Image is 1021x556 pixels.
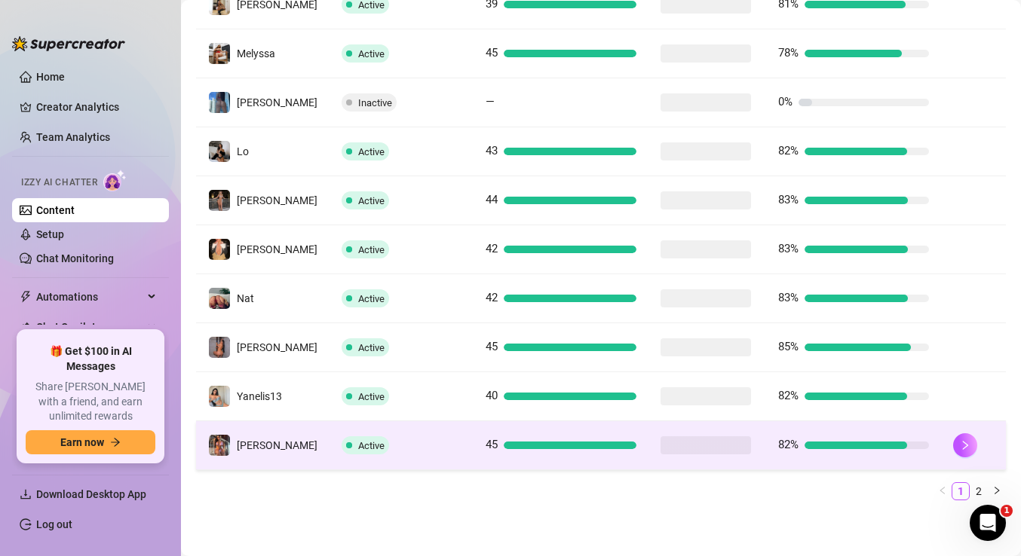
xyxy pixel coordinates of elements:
[209,92,230,113] img: Veronica
[778,193,799,206] span: 83%
[36,71,65,83] a: Home
[237,145,249,157] span: Lo
[486,438,498,451] span: 45
[778,46,799,60] span: 78%
[358,440,385,451] span: Active
[237,292,254,304] span: Nat
[778,340,799,353] span: 85%
[778,291,799,304] span: 83%
[952,483,969,499] a: 1
[486,242,498,255] span: 42
[486,389,498,402] span: 40
[486,95,495,108] span: —
[209,190,230,211] img: Claudia
[358,97,392,108] span: Inactive
[988,482,1006,500] li: Next Page
[36,518,72,530] a: Log out
[358,146,385,157] span: Active
[237,390,282,402] span: Yanelis13
[358,293,385,304] span: Active
[36,204,75,216] a: Content
[209,337,230,358] img: Maday
[110,437,121,448] span: arrow-right
[209,435,230,456] img: JoJo
[358,391,385,402] span: Active
[952,482,970,500] li: 1
[237,439,317,451] span: [PERSON_NAME]
[103,170,127,191] img: AI Chatter
[26,344,155,374] span: 🎁 Get $100 in AI Messages
[938,486,947,495] span: left
[953,433,977,457] button: right
[358,342,385,353] span: Active
[237,194,317,206] span: [PERSON_NAME]
[36,315,143,339] span: Chat Copilot
[26,380,155,424] span: Share [PERSON_NAME] with a friend, and earn unlimited rewards
[36,252,114,264] a: Chat Monitoring
[778,242,799,255] span: 83%
[970,482,988,500] li: 2
[26,430,155,454] button: Earn nowarrow-right
[486,193,498,206] span: 44
[36,488,146,500] span: Download Desktop App
[778,389,799,402] span: 82%
[486,46,498,60] span: 45
[486,144,498,157] span: 43
[12,36,125,51] img: logo-BBDzfeDw.svg
[486,291,498,304] span: 42
[1001,505,1013,517] span: 1
[237,341,317,353] span: [PERSON_NAME]
[992,486,1001,495] span: right
[60,436,104,448] span: Earn now
[209,43,230,64] img: Melyssa
[237,96,317,108] span: [PERSON_NAME]
[20,488,32,500] span: download
[209,239,230,260] img: Natalie
[778,95,793,108] span: 0%
[934,482,952,500] li: Previous Page
[36,285,143,309] span: Automations
[21,176,97,190] span: Izzy AI Chatter
[209,141,230,162] img: Lo
[970,505,1006,541] iframe: Intercom live chat
[934,482,952,500] button: left
[237,47,275,60] span: Melyssa
[778,438,799,451] span: 82%
[209,386,230,407] img: Yanelis13
[358,48,385,60] span: Active
[778,144,799,157] span: 82%
[20,322,29,332] img: Chat Copilot
[988,482,1006,500] button: right
[358,244,385,255] span: Active
[36,131,110,143] a: Team Analytics
[970,483,987,499] a: 2
[36,228,64,240] a: Setup
[36,95,157,119] a: Creator Analytics
[486,340,498,353] span: 45
[358,195,385,206] span: Active
[20,291,32,303] span: thunderbolt
[209,288,230,309] img: Nat
[237,243,317,255] span: [PERSON_NAME]
[960,440,970,451] span: right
